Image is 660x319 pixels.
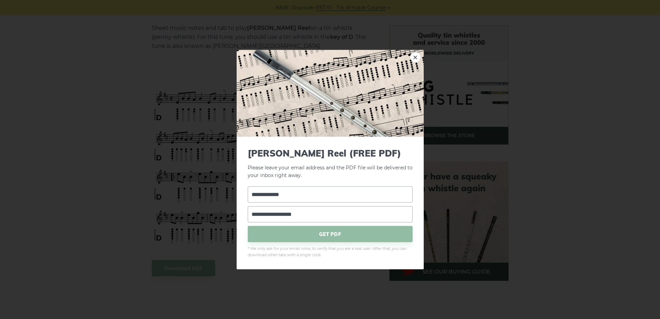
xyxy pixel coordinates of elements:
[248,148,413,158] span: [PERSON_NAME] Reel (FREE PDF)
[248,246,413,258] span: * We only ask for your email once, to verify that you are a real user. After that, you can downlo...
[410,52,421,62] a: ×
[248,148,413,179] p: Please leave your email address and the PDF file will be delivered to your inbox right away.
[248,226,413,242] span: GET PDF
[237,50,424,136] img: Tin Whistle Tab Preview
